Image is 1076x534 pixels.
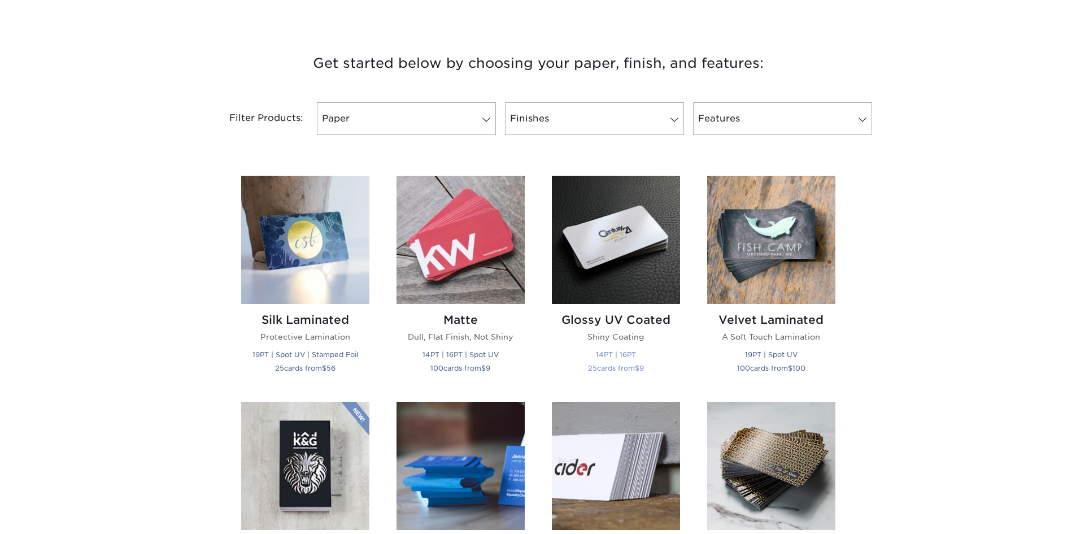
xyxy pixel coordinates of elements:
small: 19PT | Spot UV | Stamped Foil [252,350,358,359]
small: cards from [588,364,644,372]
img: Painted Edge Business Cards [397,402,525,530]
span: 9 [639,364,644,372]
h2: Silk Laminated [241,313,369,327]
a: Glossy UV Coated Business Cards Glossy UV Coated Shiny Coating 14PT | 16PT 25cards from$9 [552,176,680,388]
img: ModCard™ Business Cards [552,402,680,530]
h3: Get started below by choosing your paper, finish, and features: [208,38,869,89]
a: Matte Business Cards Matte Dull, Flat Finish, Not Shiny 14PT | 16PT | Spot UV 100cards from$9 [397,176,525,388]
a: Silk Laminated Business Cards Silk Laminated Protective Lamination 19PT | Spot UV | Stamped Foil ... [241,176,369,388]
a: Features [693,102,872,135]
p: A Soft Touch Lamination [707,331,835,342]
img: Velvet Laminated Business Cards [707,176,835,304]
div: Filter Products: [199,102,312,135]
span: 25 [588,364,597,372]
p: Protective Lamination [241,331,369,342]
span: 100 [430,364,443,372]
p: Shiny Coating [552,331,680,342]
span: 100 [792,364,805,372]
h2: Matte [397,313,525,327]
small: 14PT | 16PT | Spot UV [422,350,499,359]
small: cards from [737,364,805,372]
a: Velvet Laminated Business Cards Velvet Laminated A Soft Touch Lamination 19PT | Spot UV 100cards ... [707,176,835,388]
span: 100 [737,364,750,372]
img: Glossy UV Coated Business Cards [552,176,680,304]
small: 14PT | 16PT [596,350,636,359]
span: $ [481,364,486,372]
a: Finishes [505,102,684,135]
span: $ [788,364,792,372]
p: Dull, Flat Finish, Not Shiny [397,331,525,342]
img: Raised UV or Foil Business Cards [241,402,369,530]
span: 9 [486,364,490,372]
span: $ [635,364,639,372]
img: Inline Foil Business Cards [707,402,835,530]
small: cards from [430,364,490,372]
img: Matte Business Cards [397,176,525,304]
span: 25 [275,364,284,372]
span: 56 [326,364,336,372]
img: Silk Laminated Business Cards [241,176,369,304]
img: New Product [341,402,369,436]
span: $ [322,364,326,372]
h2: Glossy UV Coated [552,313,680,327]
h2: Velvet Laminated [707,313,835,327]
small: cards from [275,364,336,372]
a: Paper [317,102,496,135]
small: 19PT | Spot UV [745,350,798,359]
